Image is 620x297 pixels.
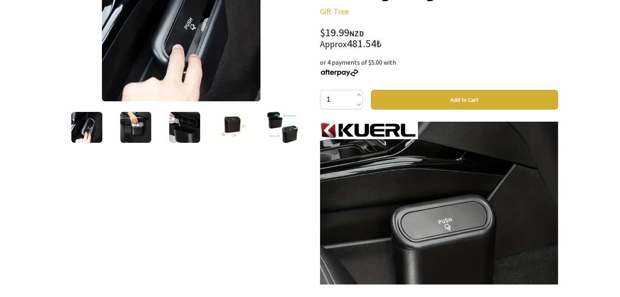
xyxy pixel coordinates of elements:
button: Add to Cart [371,90,558,109]
span: NZD [349,29,364,38]
img: Compact Car Trash Can - Leak-Proof Mini Garbage Bin & Storage Organizer [120,112,151,143]
div: Brand: KUERL About this product 【Waterproof and Leakproof:】Accmor mini car trash can is made of d... [320,122,558,284]
img: Afterpay [320,69,359,76]
img: Compact Car Trash Can - Leak-Proof Mini Garbage Bin & Storage Organizer [169,112,200,143]
img: Compact Car Trash Can - Leak-Proof Mini Garbage Bin & Storage Organizer [71,112,102,143]
div: $19.99 481.54₺ [320,28,558,49]
img: Compact Car Trash Can - Leak-Proof Mini Garbage Bin & Storage Organizer [267,112,298,143]
a: Gift Tree [320,6,349,16]
img: Compact Car Trash Can - Leak-Proof Mini Garbage Bin & Storage Organizer [218,112,249,143]
small: Approx [320,39,347,50]
div: or 4 payments of $5.00 with [320,57,558,77]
